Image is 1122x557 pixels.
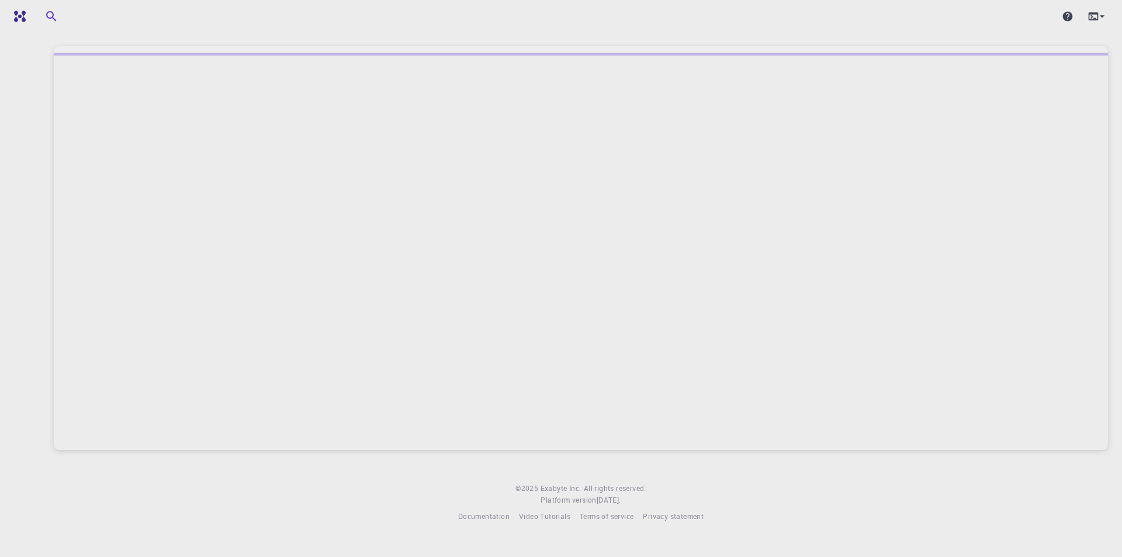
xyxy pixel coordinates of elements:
a: Privacy statement [643,511,704,523]
span: [DATE] . [597,495,621,504]
a: [DATE]. [597,494,621,506]
span: Exabyte Inc. [541,483,581,493]
span: Platform version [541,494,596,506]
a: Video Tutorials [519,511,570,523]
span: Terms of service [580,511,633,521]
span: © 2025 [515,483,540,494]
a: Terms of service [580,511,633,523]
span: All rights reserved. [584,483,646,494]
img: logo [9,11,26,22]
a: Exabyte Inc. [541,483,581,494]
span: Privacy statement [643,511,704,521]
span: Video Tutorials [519,511,570,521]
a: Documentation [458,511,510,523]
span: Documentation [458,511,510,521]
